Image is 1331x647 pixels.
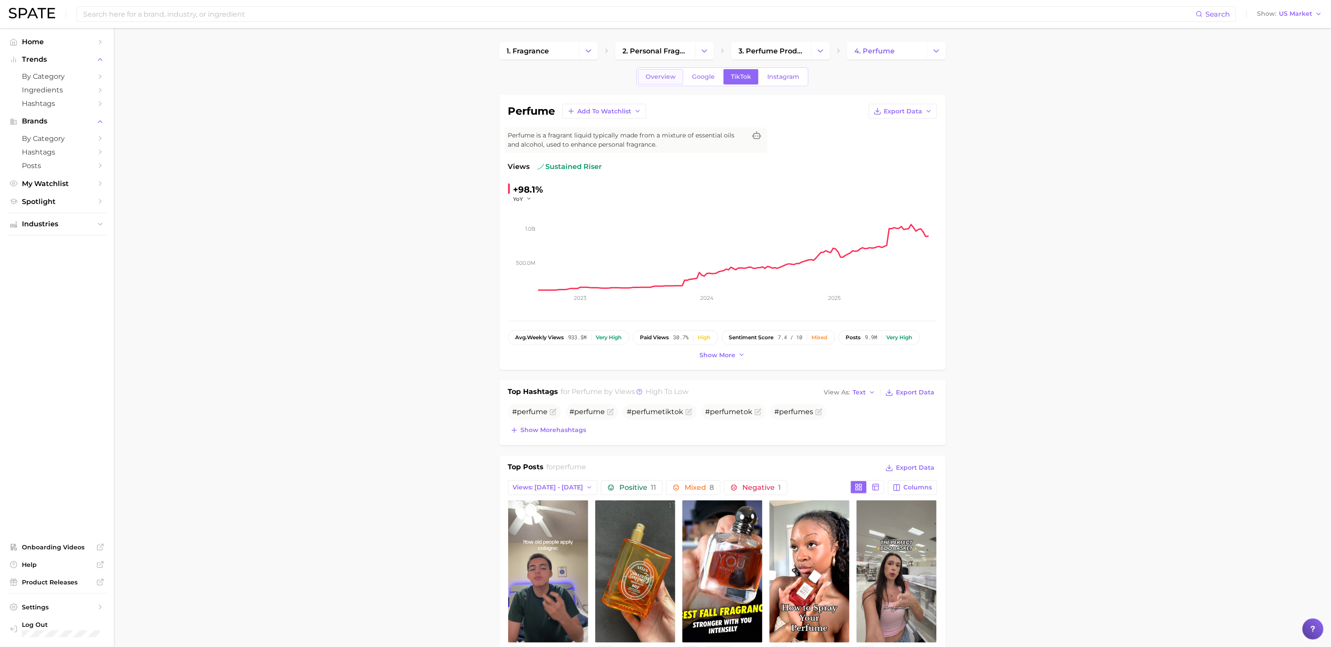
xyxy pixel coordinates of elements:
[562,104,646,119] button: Add to Watchlist
[692,73,715,81] span: Google
[508,480,598,495] button: Views: [DATE] - [DATE]
[7,177,107,190] a: My Watchlist
[627,408,684,416] span: # tiktok
[9,8,55,18] img: SPATE
[828,295,840,301] tspan: 2025
[508,106,555,116] h1: perfume
[22,543,92,551] span: Onboarding Videos
[22,72,92,81] span: by Category
[7,576,107,589] a: Product Releases
[780,408,810,416] span: perfume
[516,334,564,341] span: weekly views
[1257,11,1277,16] span: Show
[623,47,688,55] span: 2. personal fragrance
[550,408,557,415] button: Flag as miscategorized or irrelevant
[815,408,822,415] button: Flag as miscategorized or irrelevant
[698,334,711,341] div: High
[853,390,866,395] span: Text
[575,408,605,416] span: perfume
[7,145,107,159] a: Hashtags
[7,195,107,208] a: Spotlight
[22,578,92,586] span: Product Releases
[739,47,804,55] span: 3. perfume products
[22,99,92,108] span: Hashtags
[513,195,523,203] span: YoY
[537,163,544,170] img: sustained riser
[723,69,759,84] a: TikTok
[508,462,544,475] h1: Top Posts
[700,295,713,301] tspan: 2024
[22,220,92,228] span: Industries
[742,484,781,491] span: Negative
[508,131,746,149] span: Perfume is a fragrant liquid typically made from a mixture of essential oils and alcohol, used to...
[706,408,753,416] span: # tok
[569,334,587,341] span: 933.5m
[572,387,602,396] span: perfume
[499,42,579,60] a: 1. fragrance
[7,132,107,145] a: by Category
[822,387,878,398] button: View AsText
[596,334,622,341] div: Very high
[555,463,586,471] span: perfume
[7,159,107,172] a: Posts
[685,484,714,491] span: Mixed
[22,56,92,63] span: Trends
[22,179,92,188] span: My Watchlist
[927,42,946,60] button: Change Category
[574,295,586,301] tspan: 2023
[778,334,803,341] span: 7.4 / 10
[508,424,589,436] button: Show morehashtags
[22,117,92,125] span: Brands
[839,330,920,345] button: posts9.9mVery high
[22,86,92,94] span: Ingredients
[546,462,586,475] h2: for
[525,225,535,232] tspan: 1.0b
[578,108,632,115] span: Add to Watchlist
[651,483,656,492] span: 11
[7,115,107,128] button: Brands
[607,408,614,415] button: Flag as miscategorized or irrelevant
[7,218,107,231] button: Industries
[855,47,895,55] span: 4. perfume
[22,197,92,206] span: Spotlight
[731,42,811,60] a: 3. perfume products
[883,387,937,399] button: Export Data
[640,334,669,341] span: paid views
[767,73,799,81] span: Instagram
[513,484,583,491] span: Views: [DATE] - [DATE]
[7,53,107,66] button: Trends
[896,389,935,396] span: Export Data
[7,541,107,554] a: Onboarding Videos
[632,408,663,416] span: perfume
[695,42,714,60] button: Change Category
[7,83,107,97] a: Ingredients
[561,387,688,399] h2: for by Views
[619,484,656,491] span: Positive
[710,408,741,416] span: perfume
[824,390,850,395] span: View As
[865,334,878,341] span: 9.9m
[22,134,92,143] span: by Category
[811,42,830,60] button: Change Category
[7,97,107,110] a: Hashtags
[22,561,92,569] span: Help
[22,148,92,156] span: Hashtags
[887,334,913,341] div: Very high
[700,352,736,359] span: Show more
[570,408,605,416] span: #
[646,73,676,81] span: Overview
[1205,10,1230,18] span: Search
[615,42,695,60] a: 2. personal fragrance
[896,464,935,471] span: Export Data
[869,104,937,119] button: Export Data
[760,69,807,84] a: Instagram
[1255,8,1324,20] button: ShowUS Market
[685,69,722,84] a: Google
[537,162,602,172] span: sustained riser
[508,330,629,345] button: avg.weekly views933.5mVery high
[521,426,586,434] span: Show more hashtags
[22,38,92,46] span: Home
[709,483,714,492] span: 8
[22,621,106,629] span: Log Out
[888,480,937,495] button: Columns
